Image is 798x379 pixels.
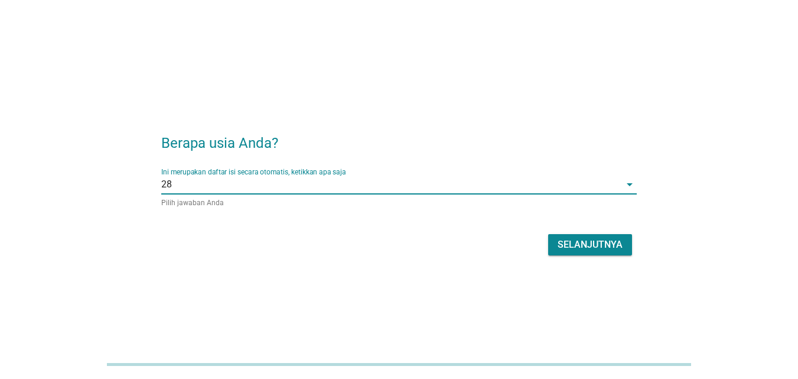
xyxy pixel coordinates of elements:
div: Selanjutnya [558,238,623,252]
button: Selanjutnya [548,234,632,255]
i: arrow_drop_down [623,177,637,192]
h2: Berapa usia Anda? [161,121,637,154]
div: Pilih jawaban Anda [161,199,637,207]
span: 28 [161,179,172,190]
input: Ini merupakan daftar isi secara otomatis, ketikkan apa saja [172,175,620,194]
